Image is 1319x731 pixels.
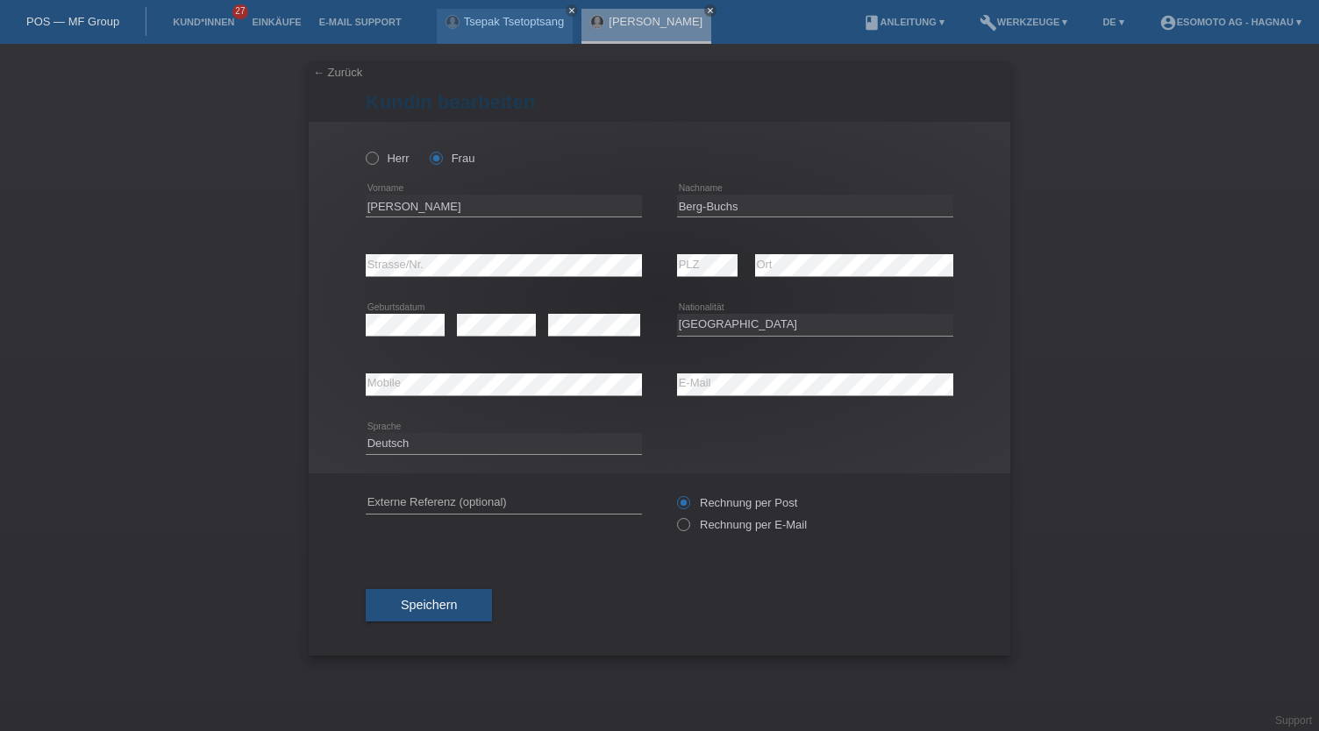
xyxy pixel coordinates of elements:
[704,4,717,17] a: close
[1151,17,1310,27] a: account_circleEsomoto AG - Hagnau ▾
[706,6,715,15] i: close
[566,4,578,17] a: close
[430,152,441,163] input: Frau
[310,17,410,27] a: E-Mail Support
[430,152,474,165] label: Frau
[567,6,576,15] i: close
[609,15,702,28] a: [PERSON_NAME]
[401,598,457,612] span: Speichern
[232,4,248,19] span: 27
[366,152,377,163] input: Herr
[366,152,410,165] label: Herr
[464,15,565,28] a: Tsepak Tsetoptsang
[677,496,797,509] label: Rechnung per Post
[1275,714,1312,727] a: Support
[1159,14,1177,32] i: account_circle
[980,14,997,32] i: build
[313,66,362,79] a: ← Zurück
[1094,17,1132,27] a: DE ▾
[677,518,807,531] label: Rechnung per E-Mail
[243,17,310,27] a: Einkäufe
[26,15,119,28] a: POS — MF Group
[164,17,243,27] a: Kund*innen
[863,14,881,32] i: book
[971,17,1077,27] a: buildWerkzeuge ▾
[854,17,953,27] a: bookAnleitung ▾
[677,496,688,518] input: Rechnung per Post
[366,589,492,622] button: Speichern
[677,518,688,540] input: Rechnung per E-Mail
[366,91,953,113] h1: Kundin bearbeiten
